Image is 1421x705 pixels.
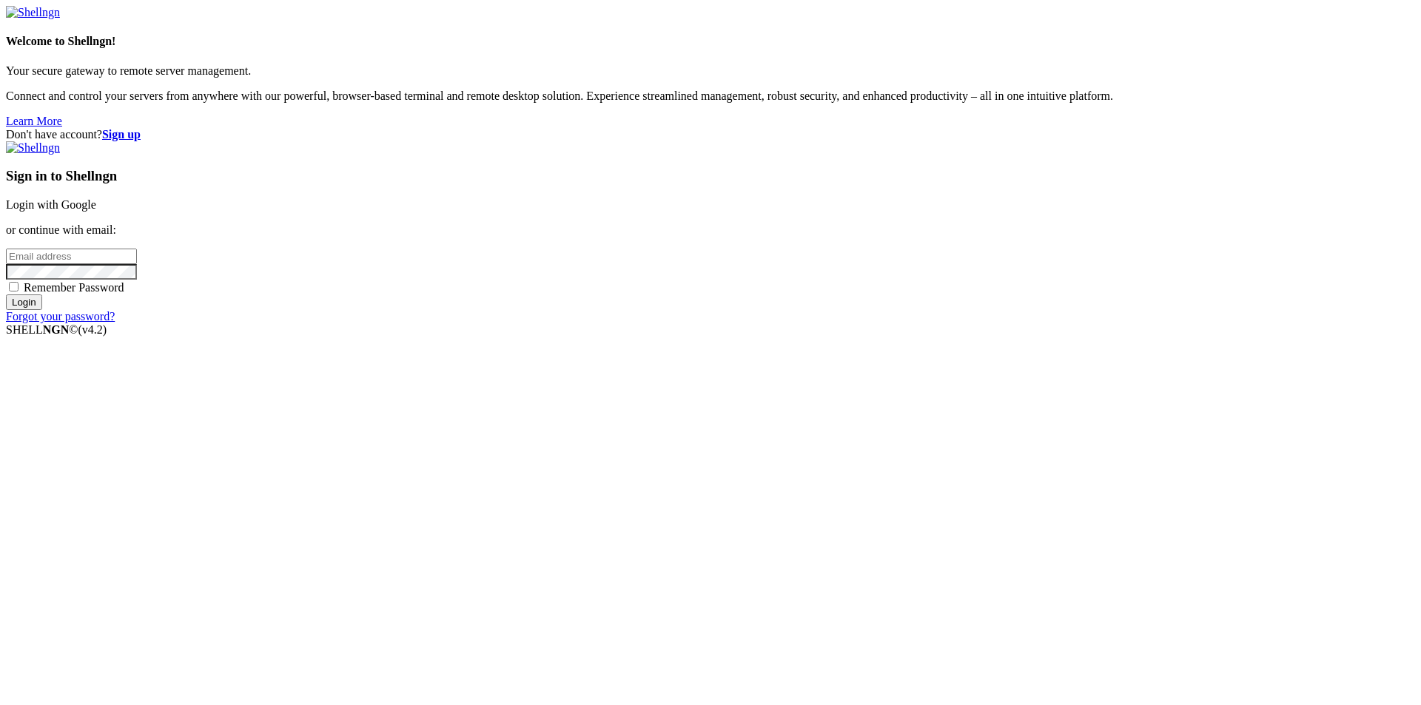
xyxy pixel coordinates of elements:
[6,6,60,19] img: Shellngn
[24,281,124,294] span: Remember Password
[6,294,42,310] input: Login
[6,141,60,155] img: Shellngn
[102,128,141,141] a: Sign up
[43,323,70,336] b: NGN
[6,128,1415,141] div: Don't have account?
[6,310,115,323] a: Forgot your password?
[78,323,107,336] span: 4.2.0
[6,323,107,336] span: SHELL ©
[9,282,19,291] input: Remember Password
[6,35,1415,48] h4: Welcome to Shellngn!
[6,249,137,264] input: Email address
[6,198,96,211] a: Login with Google
[6,64,1415,78] p: Your secure gateway to remote server management.
[6,168,1415,184] h3: Sign in to Shellngn
[6,115,62,127] a: Learn More
[6,223,1415,237] p: or continue with email:
[6,90,1415,103] p: Connect and control your servers from anywhere with our powerful, browser-based terminal and remo...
